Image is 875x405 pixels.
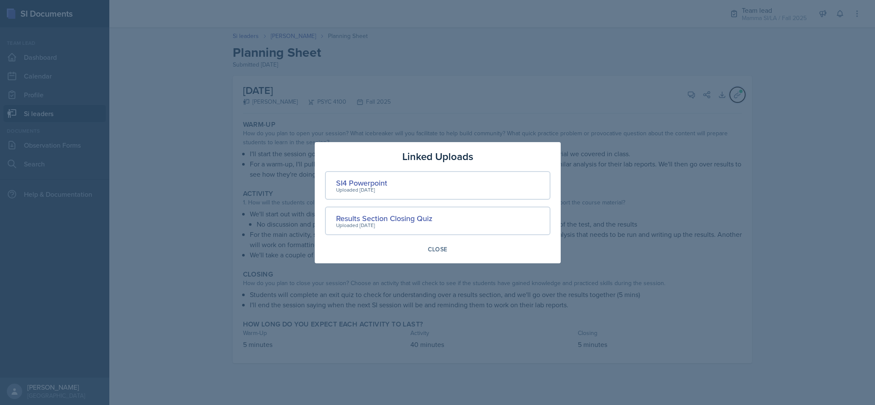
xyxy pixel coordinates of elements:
div: Results Section Closing Quiz [336,213,433,224]
div: Close [428,246,448,253]
button: Close [422,242,453,256]
div: SI4 Powerpoint [336,177,387,189]
div: Uploaded [DATE] [336,186,387,194]
h3: Linked Uploads [402,149,473,164]
div: Uploaded [DATE] [336,221,433,229]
